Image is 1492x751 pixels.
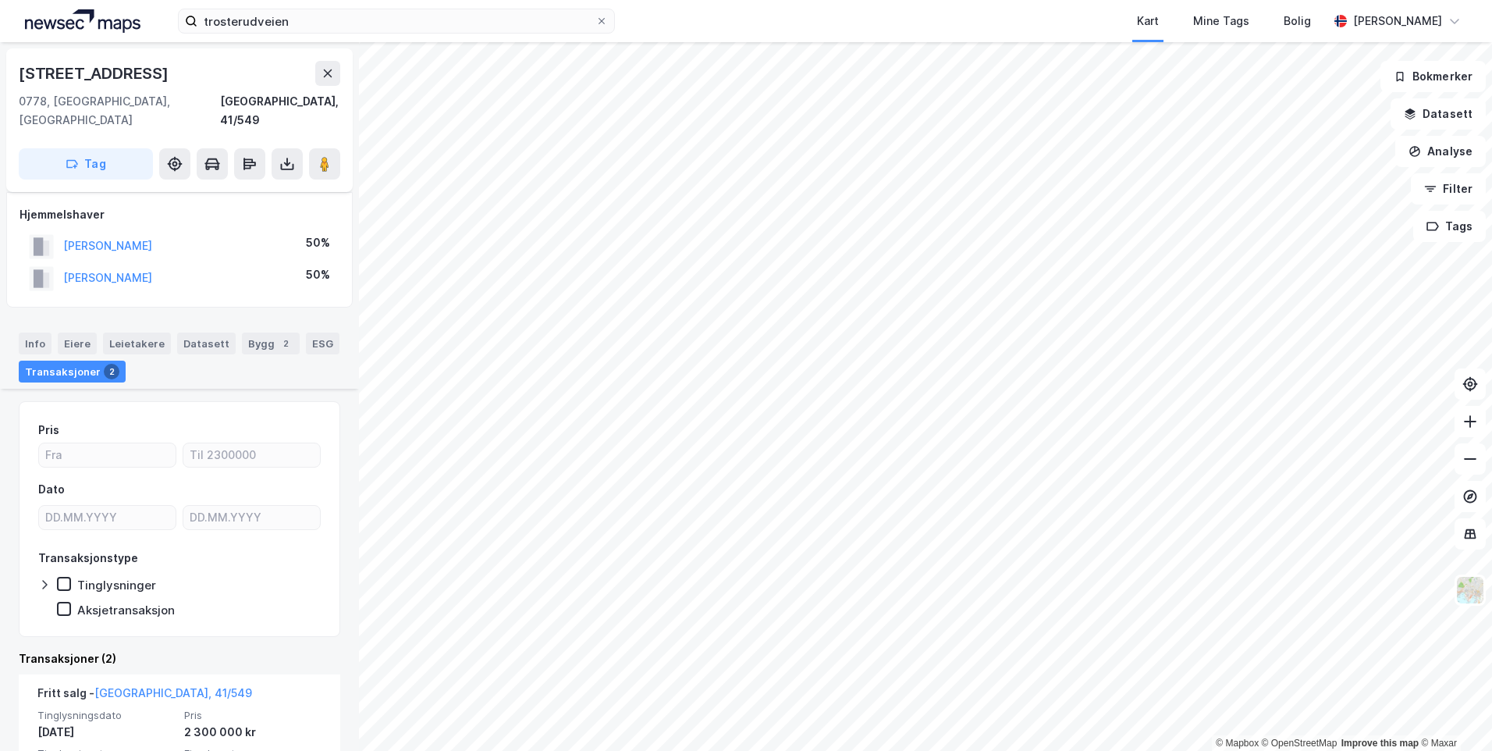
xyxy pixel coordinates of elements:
span: Pris [184,709,321,722]
div: Pris [38,421,59,440]
div: Bygg [242,333,300,354]
img: Z [1455,575,1485,605]
div: [PERSON_NAME] [1353,12,1442,30]
input: Til 2300000 [183,443,320,467]
div: ESG [306,333,339,354]
div: [GEOGRAPHIC_DATA], 41/549 [220,92,340,130]
div: [STREET_ADDRESS] [19,61,172,86]
span: Tinglysningsdato [37,709,175,722]
div: 50% [306,233,330,252]
a: Mapbox [1216,738,1259,749]
div: Dato [38,480,65,499]
button: Datasett [1391,98,1486,130]
button: Tags [1413,211,1486,242]
a: Improve this map [1341,738,1419,749]
button: Filter [1411,173,1486,205]
a: OpenStreetMap [1262,738,1337,749]
img: logo.a4113a55bc3d86da70a041830d287a7e.svg [25,9,140,33]
div: Kart [1137,12,1159,30]
div: Fritt salg - [37,684,252,709]
button: Tag [19,148,153,180]
div: 2 [104,364,119,379]
a: [GEOGRAPHIC_DATA], 41/549 [94,686,252,699]
div: [DATE] [37,723,175,742]
div: Eiere [58,333,97,354]
input: DD.MM.YYYY [183,506,320,529]
div: 2 300 000 kr [184,723,321,742]
div: Kontrollprogram for chat [1414,676,1492,751]
div: Tinglysninger [77,578,156,593]
div: Info [19,333,52,354]
button: Analyse [1395,136,1486,167]
input: Søk på adresse, matrikkel, gårdeiere, leietakere eller personer [197,9,595,33]
button: Bokmerker [1380,61,1486,92]
div: Bolig [1284,12,1311,30]
input: DD.MM.YYYY [39,506,176,529]
div: 50% [306,265,330,284]
div: Transaksjoner (2) [19,650,340,668]
div: 0778, [GEOGRAPHIC_DATA], [GEOGRAPHIC_DATA] [19,92,220,130]
div: 2 [278,336,293,351]
div: Transaksjonstype [38,549,138,568]
div: Mine Tags [1193,12,1249,30]
div: Leietakere [103,333,171,354]
iframe: Chat Widget [1414,676,1492,751]
div: Hjemmelshaver [20,205,339,224]
input: Fra [39,443,176,467]
div: Datasett [177,333,236,354]
div: Aksjetransaksjon [77,603,175,618]
div: Transaksjoner [19,361,126,383]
